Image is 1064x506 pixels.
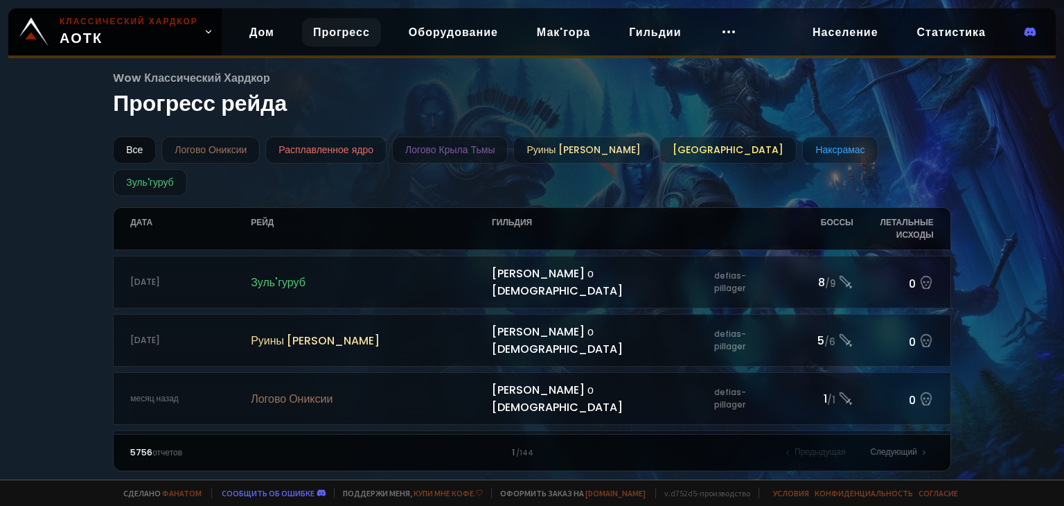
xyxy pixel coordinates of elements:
[414,488,483,498] a: купи мне кофе.
[343,488,412,498] font: Поддержи меня,
[585,488,646,498] a: [DOMAIN_NAME]
[251,274,305,290] font: Зуль'гуруб
[827,394,832,407] font: /
[130,276,160,288] font: [DATE]
[249,24,274,40] font: Дом
[818,274,825,290] font: 8
[815,488,913,498] a: Конфиденциальность
[278,143,373,157] font: Расплавленное ядро
[8,8,222,55] a: Классический хардкорАОТК
[492,216,532,228] font: Гильдия
[821,216,853,228] font: Боссы
[516,448,520,458] font: /
[714,386,746,410] font: defias-pillager
[414,488,476,498] font: купи мне кофе.
[130,392,179,404] font: месяц назад
[113,70,269,86] font: Wow Классический Хардкор
[526,18,601,46] a: Мак'гора
[697,488,700,498] font: -
[251,391,332,407] font: Логово Ониксии
[512,446,515,458] font: 1
[813,24,878,40] font: Население
[113,430,951,469] a: месяц назадЛогово ОниксииНе будь страннымdefias-pillager1/10
[830,277,835,290] font: 9
[492,382,623,415] font: [PERSON_NAME] о [DEMOGRAPHIC_DATA]
[618,18,692,46] a: Гильдии
[870,446,916,457] font: Следующий
[526,143,641,157] font: Руины [PERSON_NAME]
[175,143,247,157] font: Логово Ониксии
[815,143,864,157] font: Наксрамас
[126,175,173,189] font: Зуль'гуруб
[917,24,986,40] font: Статистика
[817,333,824,349] font: 5
[130,334,160,346] font: [DATE]
[829,335,835,349] font: 6
[409,24,498,40] font: Оборудование
[520,448,533,458] font: 144
[629,24,681,40] font: Гильдии
[130,216,152,228] font: Дата
[880,216,934,241] font: Летальные исходы
[714,328,746,352] font: defias-pillager
[162,488,202,498] a: фанатом
[714,270,746,294] font: defias-pillager
[492,265,623,299] font: [PERSON_NAME] о [DEMOGRAPHIC_DATA]
[825,277,830,290] font: /
[492,324,623,357] font: [PERSON_NAME] о [DEMOGRAPHIC_DATA]
[801,18,889,46] a: Население
[500,488,584,498] font: Оформить заказ на
[909,392,916,408] font: 0
[113,314,951,367] a: [DATE]Руины [PERSON_NAME][PERSON_NAME] о [DEMOGRAPHIC_DATA]defias-pillager5/60
[113,372,951,425] a: месяц назадЛогово Ониксии[PERSON_NAME] о [DEMOGRAPHIC_DATA]defias-pillager1/10
[909,334,916,350] font: 0
[664,488,671,498] font: v.
[60,28,103,48] font: АОТК
[222,488,314,498] a: Сообщить об ошибке
[906,18,997,46] a: Статистика
[919,488,958,498] a: Согласие
[60,15,198,27] font: Классический хардкор
[795,446,845,457] font: Предыдущая
[113,256,951,308] a: [DATE]Зуль'гуруб[PERSON_NAME] о [DEMOGRAPHIC_DATA]defias-pillager8/90
[152,446,182,458] font: отчетов
[405,143,495,157] font: Логово Крыла Тьмы
[537,24,590,40] font: Мак'гора
[773,488,809,498] a: Условия
[302,18,381,46] a: Прогресс
[113,87,287,119] font: Прогресс рейда
[251,216,274,228] font: Рейд
[832,394,835,407] font: 1
[398,18,509,46] a: Оборудование
[909,276,916,292] font: 0
[126,143,143,157] font: Все
[130,446,152,458] font: 5756
[123,488,161,498] font: Сделано
[313,24,370,40] font: Прогресс
[251,333,380,349] font: Руины [PERSON_NAME]
[700,488,750,498] font: производство
[824,391,827,407] font: 1
[238,18,285,46] a: Дом
[671,488,697,498] font: d752d5
[824,335,829,349] font: /
[673,143,783,157] font: [GEOGRAPHIC_DATA]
